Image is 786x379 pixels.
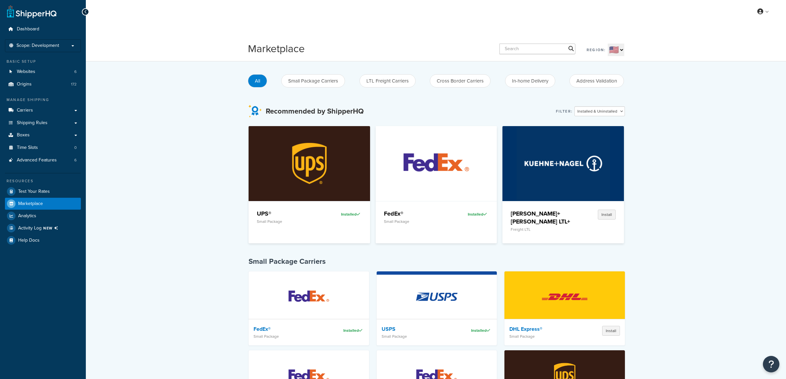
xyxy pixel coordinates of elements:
[18,224,61,232] span: Activity Log
[382,334,450,339] p: Small Package
[430,74,491,87] button: Cross Border Carriers
[517,126,610,201] img: Kuehne+Nagel LTL+
[325,210,362,219] div: Installed
[18,238,40,243] span: Help Docs
[451,210,489,219] div: Installed
[455,326,492,335] div: Installed
[5,142,81,154] li: Time Slots
[18,213,36,219] span: Analytics
[74,69,77,75] span: 6
[509,334,578,339] p: Small Package
[384,219,447,224] p: Small Package
[5,117,81,129] a: Shipping Rules
[5,59,81,64] div: Basic Setup
[602,326,620,336] button: Install
[248,41,305,56] h1: Marketplace
[257,210,320,218] h4: UPS®
[17,69,35,75] span: Websites
[509,326,578,332] h4: DHL Express®
[17,120,48,126] span: Shipping Rules
[248,74,267,87] button: All
[5,23,81,35] a: Dashboard
[71,82,77,87] span: 172
[511,210,573,225] h4: [PERSON_NAME]+[PERSON_NAME] LTL+
[377,271,497,345] a: USPSUSPSSmall PackageInstalled
[382,326,450,332] h4: USPS
[281,74,345,87] button: Small Package Carriers
[5,78,81,90] a: Origins172
[17,145,38,151] span: Time Slots
[257,219,320,224] p: Small Package
[254,334,322,339] p: Small Package
[376,126,497,243] a: FedEx®FedEx®Small PackageInstalled
[5,78,81,90] li: Origins
[5,198,81,210] a: Marketplace
[327,326,364,335] div: Installed
[499,44,575,54] input: Search
[5,129,81,141] a: Boxes
[511,227,573,232] p: Freight LTL
[5,210,81,222] a: Analytics
[18,189,50,194] span: Test Your Rates
[5,186,81,197] a: Test Your Rates
[504,271,625,345] a: DHL Express®DHL Express®Small PackageInstall
[5,178,81,184] div: Resources
[5,142,81,154] a: Time Slots0
[505,74,555,87] button: In-home Delivery
[5,154,81,166] a: Advanced Features6
[74,145,77,151] span: 0
[17,157,57,163] span: Advanced Features
[17,82,32,87] span: Origins
[18,201,43,207] span: Marketplace
[249,257,625,266] h4: Small Package Carriers
[5,154,81,166] li: Advanced Features
[5,104,81,117] a: Carriers
[5,97,81,103] div: Manage Shipping
[43,225,61,231] span: NEW
[17,132,30,138] span: Boxes
[359,74,416,87] button: LTL Freight Carriers
[598,210,616,220] button: Install
[17,26,39,32] span: Dashboard
[5,222,81,234] li: [object Object]
[556,107,573,116] label: Filter:
[5,234,81,246] a: Help Docs
[587,45,606,54] label: Region:
[17,43,59,49] span: Scope: Development
[502,126,624,243] a: Kuehne+Nagel LTL+[PERSON_NAME]+[PERSON_NAME] LTL+Freight LTLInstall
[408,274,465,320] img: USPS
[249,126,370,243] a: UPS®UPS®Small PackageInstalled
[254,326,322,332] h4: FedEx®
[569,74,624,87] button: Address Validation
[266,107,364,115] h3: Recommended by ShipperHQ
[536,274,594,320] img: DHL Express®
[17,108,33,113] span: Carriers
[5,222,81,234] a: Activity LogNEW
[384,210,447,218] h4: FedEx®
[5,66,81,78] li: Websites
[280,274,338,320] img: FedEx®
[249,271,369,345] a: FedEx®FedEx®Small PackageInstalled
[390,126,483,201] img: FedEx®
[74,157,77,163] span: 6
[763,356,779,372] button: Open Resource Center
[5,66,81,78] a: Websites6
[263,126,356,201] img: UPS®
